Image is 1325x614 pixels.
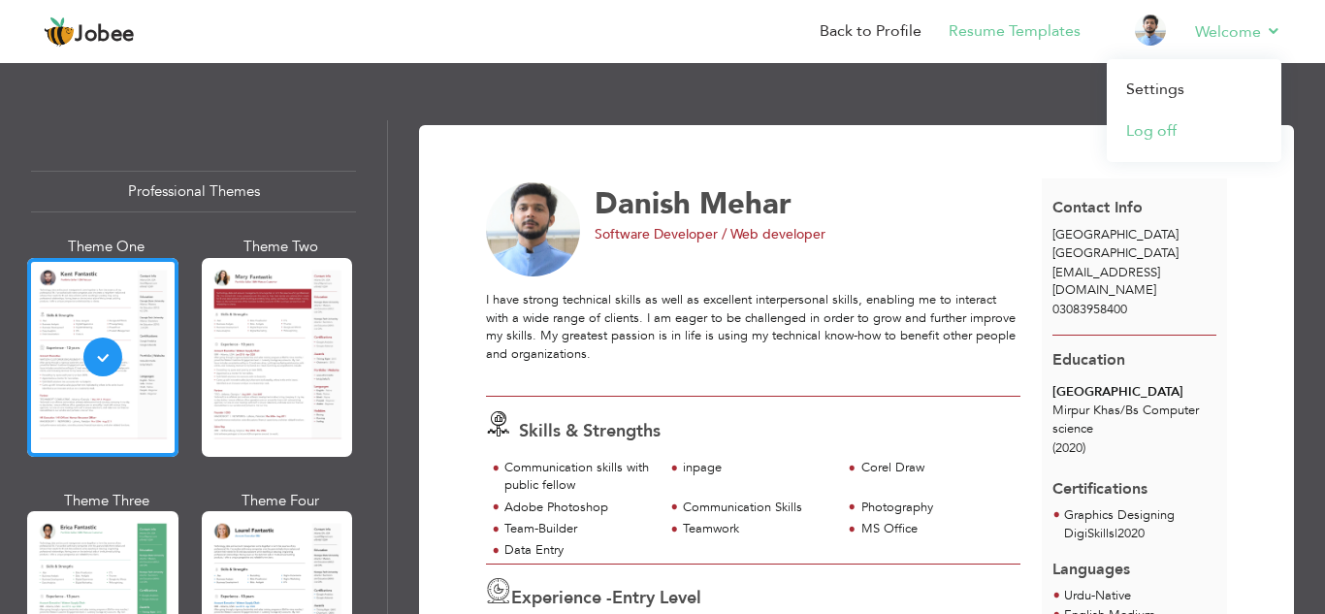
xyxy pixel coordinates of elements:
[861,499,1010,517] div: Photography
[44,16,75,48] img: jobee.io
[1052,544,1130,581] span: Languages
[519,419,661,443] span: Skills & Strengths
[31,237,182,257] div: Theme One
[595,225,825,243] span: Software Developer / Web developer
[486,291,1020,381] div: I have strong technical skills as well as excellent interpersonal skills, enabling me to interact...
[1052,402,1199,437] span: Mirpur Khas Bs Computer science
[206,237,357,257] div: Theme Two
[504,541,653,560] div: Data Entry
[1135,15,1166,46] img: Profile Img
[1052,301,1127,318] span: 03083958400
[1052,226,1179,243] span: [GEOGRAPHIC_DATA]
[612,586,701,611] label: Entry Level
[504,459,653,495] div: Communication skills with public fellow
[1052,197,1143,218] span: Contact Info
[1064,587,1091,604] span: Urdu
[486,182,581,277] img: No image
[1107,69,1281,111] a: Settings
[861,520,1010,538] div: MS Office
[1052,349,1125,371] span: Education
[1120,402,1125,419] span: /
[683,499,831,517] div: Communication Skills
[1064,506,1175,524] span: Graphics Designing
[1052,464,1147,501] span: Certifications
[1052,264,1160,300] span: [EMAIL_ADDRESS][DOMAIN_NAME]
[75,24,135,46] span: Jobee
[511,586,612,610] span: Experience -
[595,183,691,224] span: Danish
[683,520,831,538] div: Teamwork
[1052,383,1216,402] div: [GEOGRAPHIC_DATA]
[31,171,356,212] div: Professional Themes
[1064,525,1175,544] p: DigiSkills 2020
[699,183,792,224] span: Mehar
[1195,20,1281,44] a: Welcome
[1115,525,1117,542] span: |
[31,491,182,511] div: Theme Three
[949,20,1081,43] a: Resume Templates
[1052,439,1085,457] span: (2020)
[504,520,653,538] div: Team-Builder
[1064,587,1131,606] li: Native
[1107,111,1281,152] a: Log off
[44,16,135,48] a: Jobee
[1091,587,1095,604] span: -
[206,491,357,511] div: Theme Four
[861,459,1010,477] div: Corel Draw
[504,499,653,517] div: Adobe Photoshop
[1052,244,1179,262] span: [GEOGRAPHIC_DATA]
[820,20,921,43] a: Back to Profile
[683,459,831,477] div: inpage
